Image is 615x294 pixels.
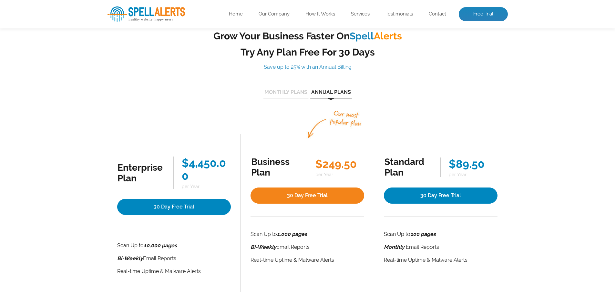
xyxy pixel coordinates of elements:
span: per Year [182,184,230,189]
li: Real-time Uptime & Malware Alerts [117,267,231,276]
a: Testimonials [385,11,413,17]
strong: 100 pages [410,231,436,237]
li: Scan Up to [384,230,497,239]
div: Business Plan [251,157,299,178]
a: Home [229,11,243,17]
li: Email Reports [384,243,497,252]
h2: Grow Your Business Faster On [208,30,408,42]
li: Scan Up to [117,241,231,250]
a: Contact [429,11,446,17]
button: Annual Plans [310,90,352,98]
span: Alerts [374,30,402,42]
i: Bi-Weekly [251,244,276,250]
span: Save up to 25% with an Annual Billing [264,64,352,70]
div: $89.50 [449,157,497,170]
a: How It Works [305,11,335,17]
strong: Monthly [384,244,405,250]
li: Email Reports [117,254,231,263]
span: per Year [449,172,497,177]
a: Services [351,11,370,17]
a: 30 Day Free Trial [117,199,231,215]
div: Standard Plan [384,157,432,178]
img: SpellAlerts [108,6,185,22]
li: Scan Up to [251,230,364,239]
div: $249.50 [315,157,364,170]
span: Spell [350,30,374,42]
li: Email Reports [251,243,364,252]
strong: 10,000 pages [144,242,177,248]
a: 30 Day Free Trial [384,188,497,204]
a: Our Company [259,11,290,17]
a: Free Trial [459,7,508,21]
button: Monthly Plans [263,90,309,98]
li: Real-time Uptime & Malware Alerts [384,256,497,265]
h2: Try Any Plan Free For 30 Days [208,46,408,58]
div: $4,450.00 [182,157,230,182]
a: 30 Day Free Trial [251,188,364,204]
strong: 1,000 pages [277,231,307,237]
i: Bi-Weekly [117,255,143,261]
div: Enterprise Plan [118,162,165,184]
span: per Year [315,172,364,177]
li: Real-time Uptime & Malware Alerts [251,256,364,265]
